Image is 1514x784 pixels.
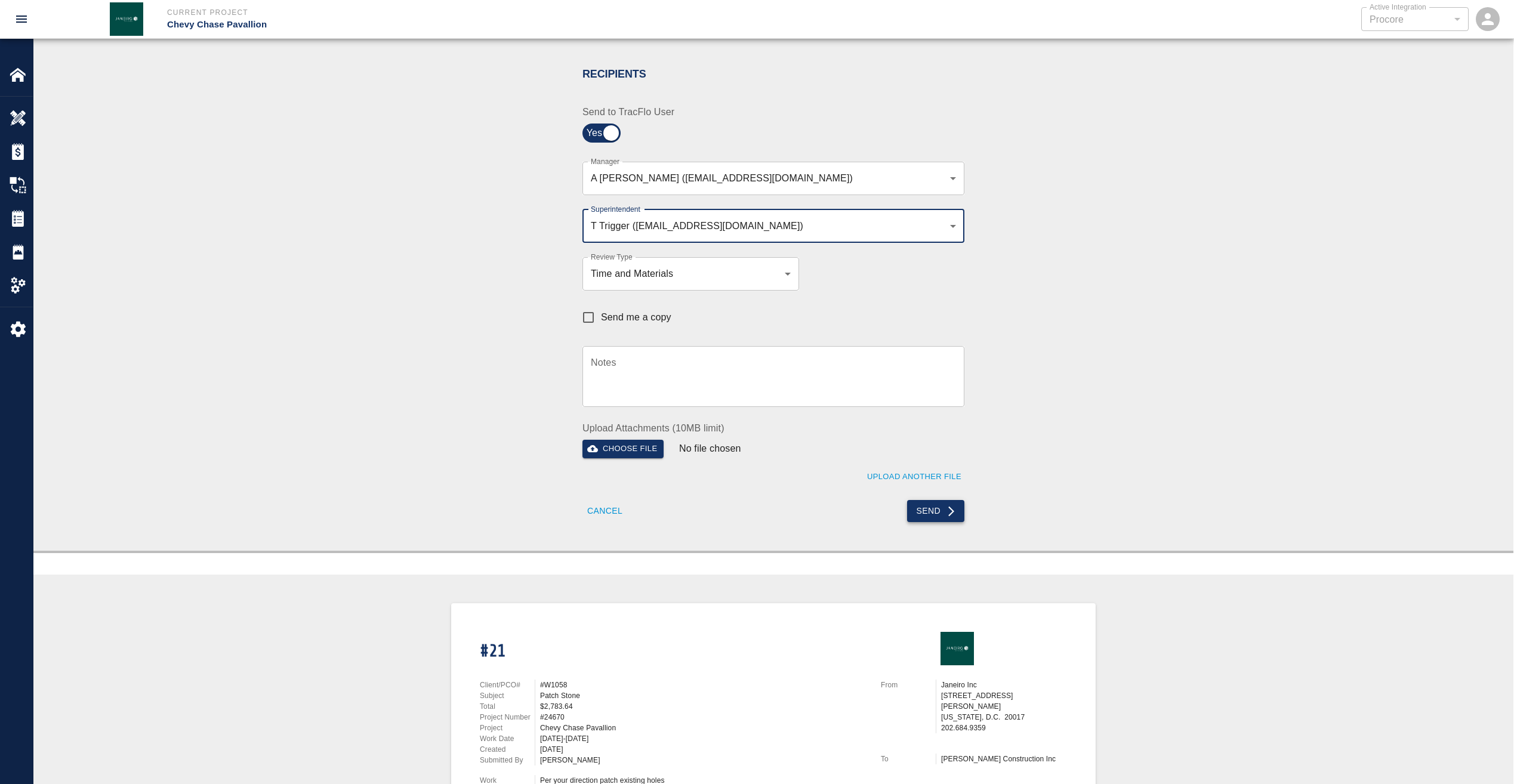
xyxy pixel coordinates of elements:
p: Project Number [480,712,535,723]
p: Project [480,723,535,733]
div: Procore [1370,13,1460,26]
p: Chevy Chase Pavallion [167,18,822,32]
p: Total [480,701,535,712]
div: #24670 [540,712,867,723]
label: Review Type [591,252,633,262]
div: [DATE] [540,744,867,755]
button: Cancel [582,500,627,522]
p: 202.684.9359 [941,723,1067,733]
img: Janeiro Inc [110,2,143,36]
p: Submitted By [480,755,535,766]
div: A [PERSON_NAME] ([EMAIL_ADDRESS][DOMAIN_NAME]) [591,171,956,185]
iframe: Chat Widget [1454,727,1514,784]
div: Time and Materials [591,267,791,280]
p: [STREET_ADDRESS][PERSON_NAME] [US_STATE], D.C. 20017 [941,690,1067,723]
p: To [881,754,936,764]
h1: #21 [480,641,867,662]
img: Janeiro Inc [941,632,974,665]
div: Chevy Chase Pavallion [540,723,867,733]
div: [DATE]-[DATE] [540,733,867,744]
h2: Recipients [582,68,964,81]
label: Active Integration [1370,2,1426,12]
label: Send to TracFlo User [582,105,766,119]
label: Superintendent [591,204,640,214]
p: Client/PCO# [480,680,535,690]
div: Patch Stone [540,690,867,701]
span: Send me a copy [601,310,671,325]
p: [PERSON_NAME] Construction Inc [941,754,1067,764]
label: Upload Attachments (10MB limit) [582,421,964,435]
div: #W1058 [540,680,867,690]
p: Current Project [167,7,822,18]
div: [PERSON_NAME] [540,755,867,766]
button: Choose file [582,440,664,458]
p: From [881,680,936,690]
button: open drawer [7,5,36,33]
p: Created [480,744,535,755]
p: Work Date [480,733,535,744]
p: Subject [480,690,535,701]
label: Manager [591,156,619,166]
div: T Trigger ([EMAIL_ADDRESS][DOMAIN_NAME]) [591,219,956,233]
button: Send [907,500,965,522]
p: No file chosen [679,442,741,456]
button: Upload Another File [864,468,964,486]
div: $2,783.64 [540,701,867,712]
p: Janeiro Inc [941,680,1067,690]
